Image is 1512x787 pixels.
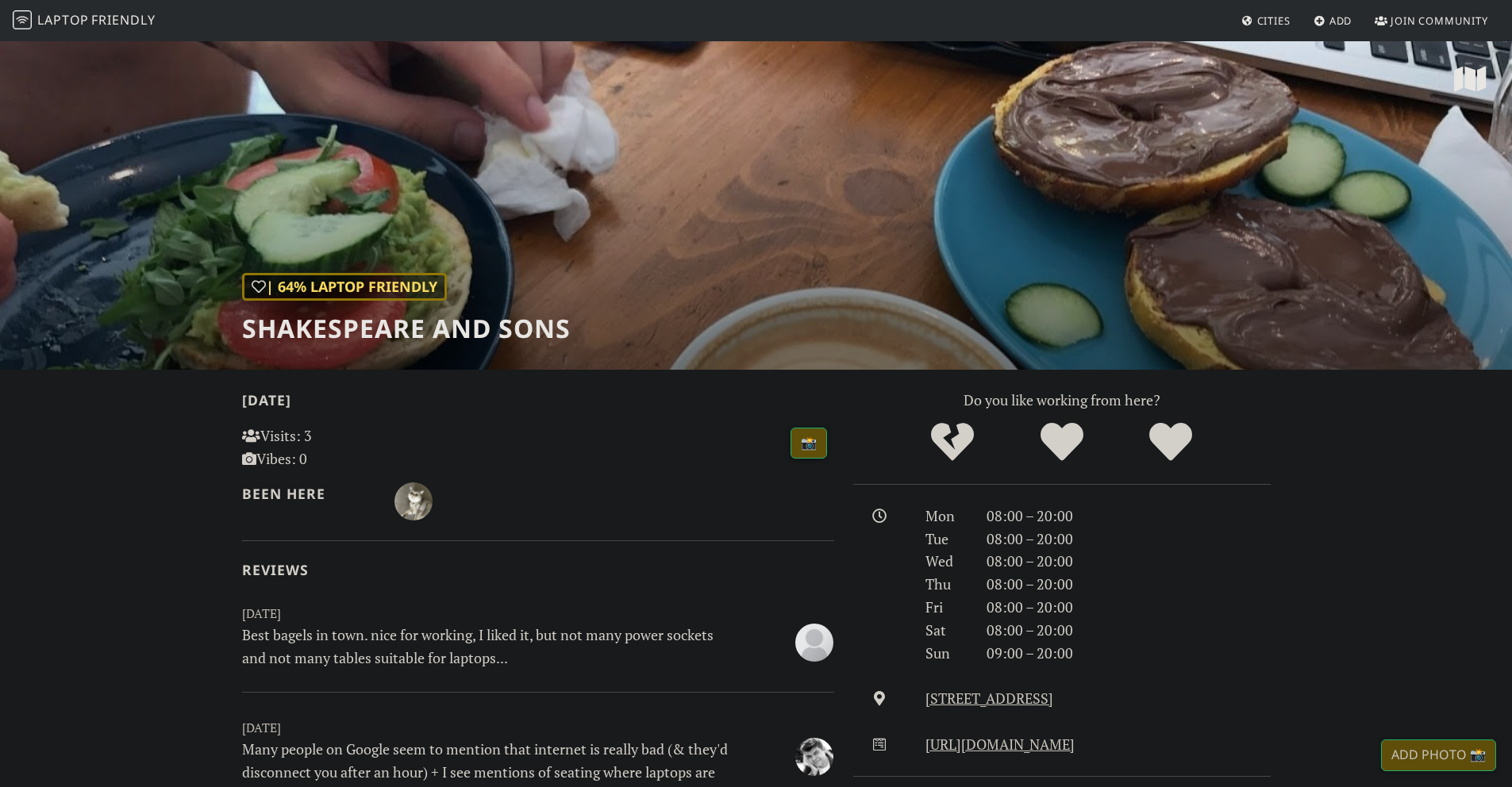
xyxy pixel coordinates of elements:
div: Tue [916,528,976,551]
img: 5523-teng.jpg [394,482,433,520]
div: Sat [916,619,976,642]
p: Do you like working from here? [853,389,1271,412]
h2: Reviews [242,562,834,578]
small: [DATE] [233,718,844,738]
div: 08:00 – 20:00 [977,550,1280,573]
span: Add [1329,13,1352,28]
h2: [DATE] [242,392,834,415]
p: Best bagels in town. nice for working, I liked it, but not many power sockets and not many tables... [233,624,742,670]
span: Anonymous [795,631,833,650]
a: Add [1307,6,1359,35]
div: Mon [916,505,976,528]
a: Cities [1235,6,1297,35]
div: Fri [916,596,976,619]
img: 2406-vlad.jpg [795,738,833,776]
span: Vlad Sitalo [795,746,833,765]
a: [STREET_ADDRESS] [925,689,1053,708]
div: 08:00 – 20:00 [977,619,1280,642]
div: Thu [916,573,976,596]
h1: Shakespeare and Sons [242,313,571,344]
a: 📸 [791,428,827,459]
a: Add Photo 📸 [1381,739,1496,771]
span: Cities [1257,13,1291,28]
a: [URL][DOMAIN_NAME] [925,735,1075,754]
div: No [898,420,1007,464]
div: 08:00 – 20:00 [977,573,1280,596]
div: Sun [916,642,976,665]
div: 08:00 – 20:00 [977,505,1280,528]
div: 08:00 – 20:00 [977,596,1280,619]
div: Wed [916,550,976,573]
small: [DATE] [233,604,844,624]
div: 09:00 – 20:00 [977,642,1280,665]
div: Definitely! [1116,420,1225,464]
div: | 64% Laptop Friendly [242,273,447,301]
span: Friendly [91,11,155,29]
span: Laptop [37,11,89,29]
div: Yes [1007,420,1117,464]
a: Join Community [1368,6,1495,35]
p: Visits: 3 Vibes: 0 [242,424,427,470]
h2: Been here [242,486,376,502]
img: LaptopFriendly [13,10,32,29]
img: blank-535327c66bd565773addf3077783bbfce4b00ec00e9fd257753287c682c7fa38.png [795,624,833,662]
div: 08:00 – 20:00 [977,528,1280,551]
a: LaptopFriendly LaptopFriendly [13,7,156,35]
span: Teng T [394,490,433,509]
span: Join Community [1391,13,1488,28]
